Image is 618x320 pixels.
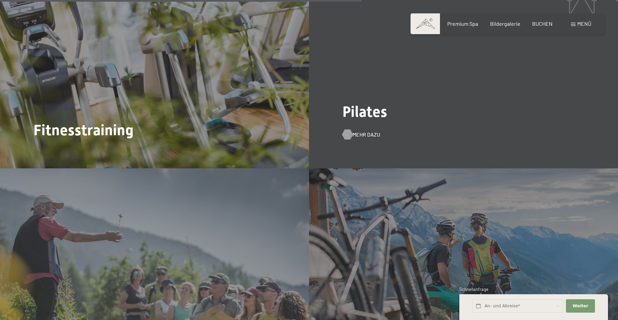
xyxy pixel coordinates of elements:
[459,287,488,292] span: Schnellanfrage
[573,303,588,309] span: Weiter
[532,20,553,27] a: BUCHEN
[566,299,595,313] button: Weiter
[33,121,134,139] span: Fitnesstraining
[490,20,520,27] a: Bildergalerie
[447,20,478,27] a: Premium Spa
[352,131,380,138] span: Mehr dazu
[577,20,591,27] span: Menü
[342,103,387,121] span: Pilates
